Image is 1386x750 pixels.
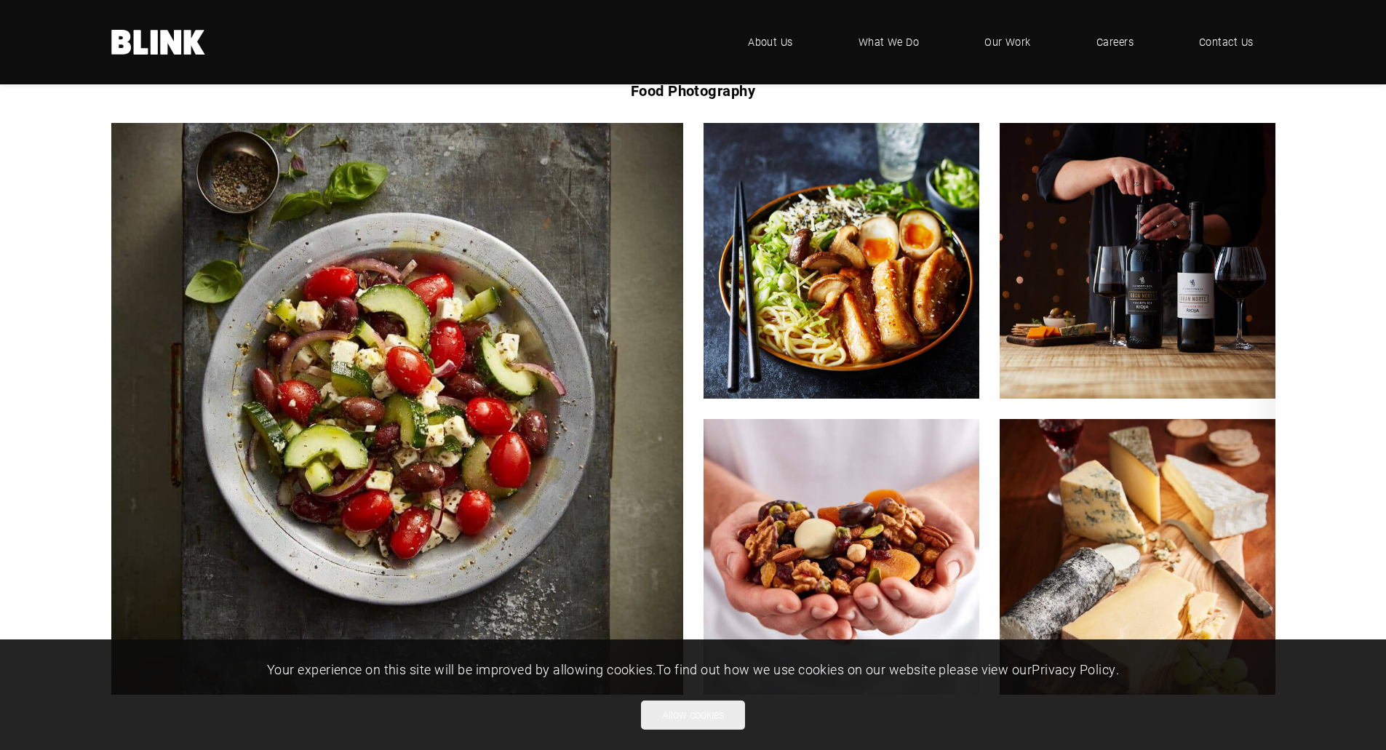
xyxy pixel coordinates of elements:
li: 1 of 3 [101,123,1275,695]
img: 14-man-holding-nuts.jpg [704,419,979,695]
a: Previous slide [111,123,140,695]
img: 11-salad.jpg [111,123,683,695]
img: 13-booths-rioja-wine-x2-book-1x1-9x16-option.jpg [1000,123,1275,399]
a: Next slide [1246,123,1275,695]
span: Contact Us [1199,34,1254,50]
span: What We Do [859,34,920,50]
span: About Us [748,34,793,50]
a: Careers [1075,20,1155,64]
a: Our Work [963,20,1053,64]
a: Privacy Policy [1032,661,1115,678]
span: Our Work [984,34,1031,50]
img: 15-cheese-board.jpg [1000,419,1275,695]
button: Allow cookies [641,701,745,730]
h1: Food Photography [308,79,1078,102]
a: Contact Us [1177,20,1275,64]
span: Careers [1096,34,1134,50]
span: Your experience on this site will be improved by allowing cookies. To find out how we use cookies... [267,661,1119,678]
a: About Us [726,20,815,64]
img: 12-tokyo-style-ramen-reshoot-main-1.jpg [704,123,979,399]
a: Home [111,30,206,55]
a: What We Do [837,20,941,64]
